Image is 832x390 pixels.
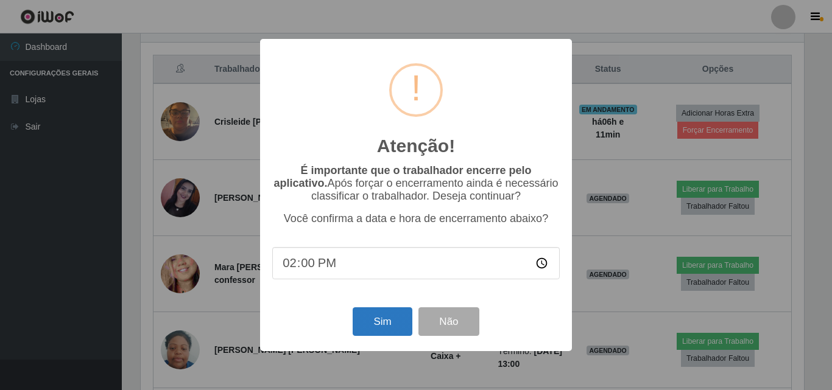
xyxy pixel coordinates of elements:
[353,307,412,336] button: Sim
[273,164,531,189] b: É importante que o trabalhador encerre pelo aplicativo.
[272,164,560,203] p: Após forçar o encerramento ainda é necessário classificar o trabalhador. Deseja continuar?
[418,307,479,336] button: Não
[377,135,455,157] h2: Atenção!
[272,212,560,225] p: Você confirma a data e hora de encerramento abaixo?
